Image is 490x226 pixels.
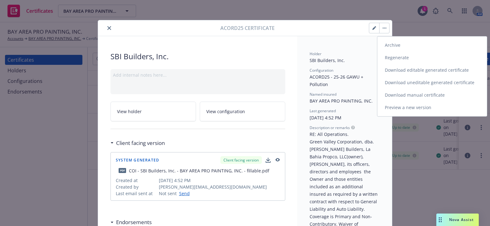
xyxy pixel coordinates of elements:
span: SBI Builders, Inc. [310,57,345,63]
div: Client facing version [110,139,165,147]
span: Created at [116,177,156,184]
span: View holder [117,108,142,115]
span: Last email sent at [116,190,156,197]
button: close [105,24,113,32]
span: Created by [116,184,156,190]
span: ACORD25 - 25-26 GAWU + Pollution [310,74,365,87]
div: Drag to move [436,214,444,226]
span: [DATE] 4:52 PM [310,115,341,121]
span: Add internal notes here... [113,72,167,78]
span: SBI Builders, Inc. [110,51,285,62]
div: COI - SBI Builders, Inc. - BAY AREA PRO PAINTING, INC. - fillable.pdf [129,167,269,174]
span: [PERSON_NAME][EMAIL_ADDRESS][DOMAIN_NAME] [159,184,280,190]
a: View configuration [200,102,285,121]
span: BAY AREA PRO PAINTING, INC. [310,98,373,104]
span: Configuration [310,68,333,73]
div: Client facing version [220,156,262,164]
span: Named insured [310,92,336,97]
a: Send [177,190,190,197]
button: Nova Assist [436,214,479,226]
span: Holder [310,51,321,56]
span: Nova Assist [449,217,474,222]
span: Not sent [159,190,177,197]
span: Description or remarks [310,125,350,130]
a: View holder [110,102,196,121]
span: View configuration [206,108,245,115]
span: [DATE] 4:52 PM [159,177,280,184]
span: Acord25 certificate [220,24,275,32]
span: Last generated [310,108,336,113]
h3: Client facing version [116,139,165,147]
span: System Generated [116,158,159,162]
span: pdf [119,168,126,173]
